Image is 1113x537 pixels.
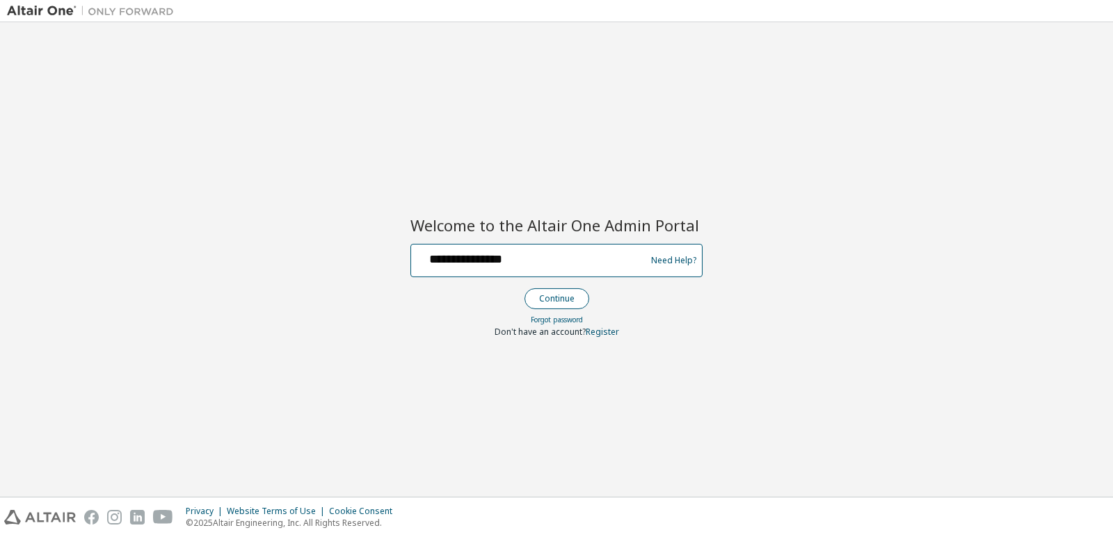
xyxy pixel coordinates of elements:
p: © 2025 Altair Engineering, Inc. All Rights Reserved. [186,517,401,529]
button: Continue [525,288,589,309]
img: instagram.svg [107,510,122,524]
div: Privacy [186,506,227,517]
img: linkedin.svg [130,510,145,524]
img: facebook.svg [84,510,99,524]
h2: Welcome to the Altair One Admin Portal [410,215,703,235]
img: altair_logo.svg [4,510,76,524]
a: Forgot password [531,315,583,324]
a: Need Help? [651,260,696,261]
span: Don't have an account? [495,326,586,338]
img: youtube.svg [153,510,173,524]
div: Website Terms of Use [227,506,329,517]
img: Altair One [7,4,181,18]
div: Cookie Consent [329,506,401,517]
a: Register [586,326,619,338]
